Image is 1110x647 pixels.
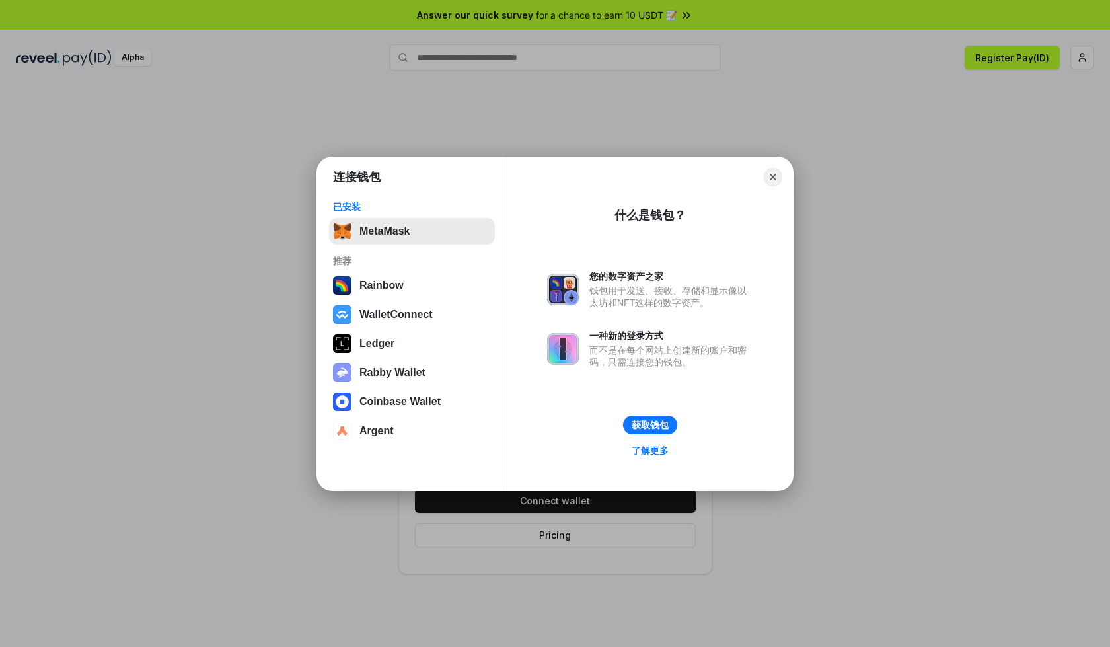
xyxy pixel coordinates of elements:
[333,276,351,295] img: svg+xml,%3Csvg%20width%3D%22120%22%20height%3D%22120%22%20viewBox%3D%220%200%20120%20120%22%20fil...
[632,419,669,431] div: 获取钱包
[329,272,495,299] button: Rainbow
[333,169,381,185] h1: 连接钱包
[333,222,351,241] img: svg+xml,%3Csvg%20fill%3D%22none%22%20height%3D%2233%22%20viewBox%3D%220%200%2035%2033%22%20width%...
[623,416,677,434] button: 获取钱包
[333,422,351,440] img: svg+xml,%3Csvg%20width%3D%2228%22%20height%3D%2228%22%20viewBox%3D%220%200%2028%2028%22%20fill%3D...
[329,389,495,415] button: Coinbase Wallet
[589,270,753,282] div: 您的数字资产之家
[547,274,579,305] img: svg+xml,%3Csvg%20xmlns%3D%22http%3A%2F%2Fwww.w3.org%2F2000%2Fsvg%22%20fill%3D%22none%22%20viewBox...
[547,333,579,365] img: svg+xml,%3Csvg%20xmlns%3D%22http%3A%2F%2Fwww.w3.org%2F2000%2Fsvg%22%20fill%3D%22none%22%20viewBox...
[333,334,351,353] img: svg+xml,%3Csvg%20xmlns%3D%22http%3A%2F%2Fwww.w3.org%2F2000%2Fsvg%22%20width%3D%2228%22%20height%3...
[359,396,441,408] div: Coinbase Wallet
[359,367,425,379] div: Rabby Wallet
[333,393,351,411] img: svg+xml,%3Csvg%20width%3D%2228%22%20height%3D%2228%22%20viewBox%3D%220%200%2028%2028%22%20fill%3D...
[624,442,677,459] a: 了解更多
[329,218,495,245] button: MetaMask
[359,338,394,350] div: Ledger
[359,425,394,437] div: Argent
[764,168,782,186] button: Close
[359,309,433,321] div: WalletConnect
[333,201,491,213] div: 已安装
[333,363,351,382] img: svg+xml,%3Csvg%20xmlns%3D%22http%3A%2F%2Fwww.w3.org%2F2000%2Fsvg%22%20fill%3D%22none%22%20viewBox...
[632,445,669,457] div: 了解更多
[333,305,351,324] img: svg+xml,%3Csvg%20width%3D%2228%22%20height%3D%2228%22%20viewBox%3D%220%200%2028%2028%22%20fill%3D...
[329,330,495,357] button: Ledger
[333,255,491,267] div: 推荐
[359,280,404,291] div: Rainbow
[589,344,753,368] div: 而不是在每个网站上创建新的账户和密码，只需连接您的钱包。
[589,330,753,342] div: 一种新的登录方式
[589,285,753,309] div: 钱包用于发送、接收、存储和显示像以太坊和NFT这样的数字资产。
[329,301,495,328] button: WalletConnect
[329,360,495,386] button: Rabby Wallet
[359,225,410,237] div: MetaMask
[329,418,495,444] button: Argent
[614,208,686,223] div: 什么是钱包？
